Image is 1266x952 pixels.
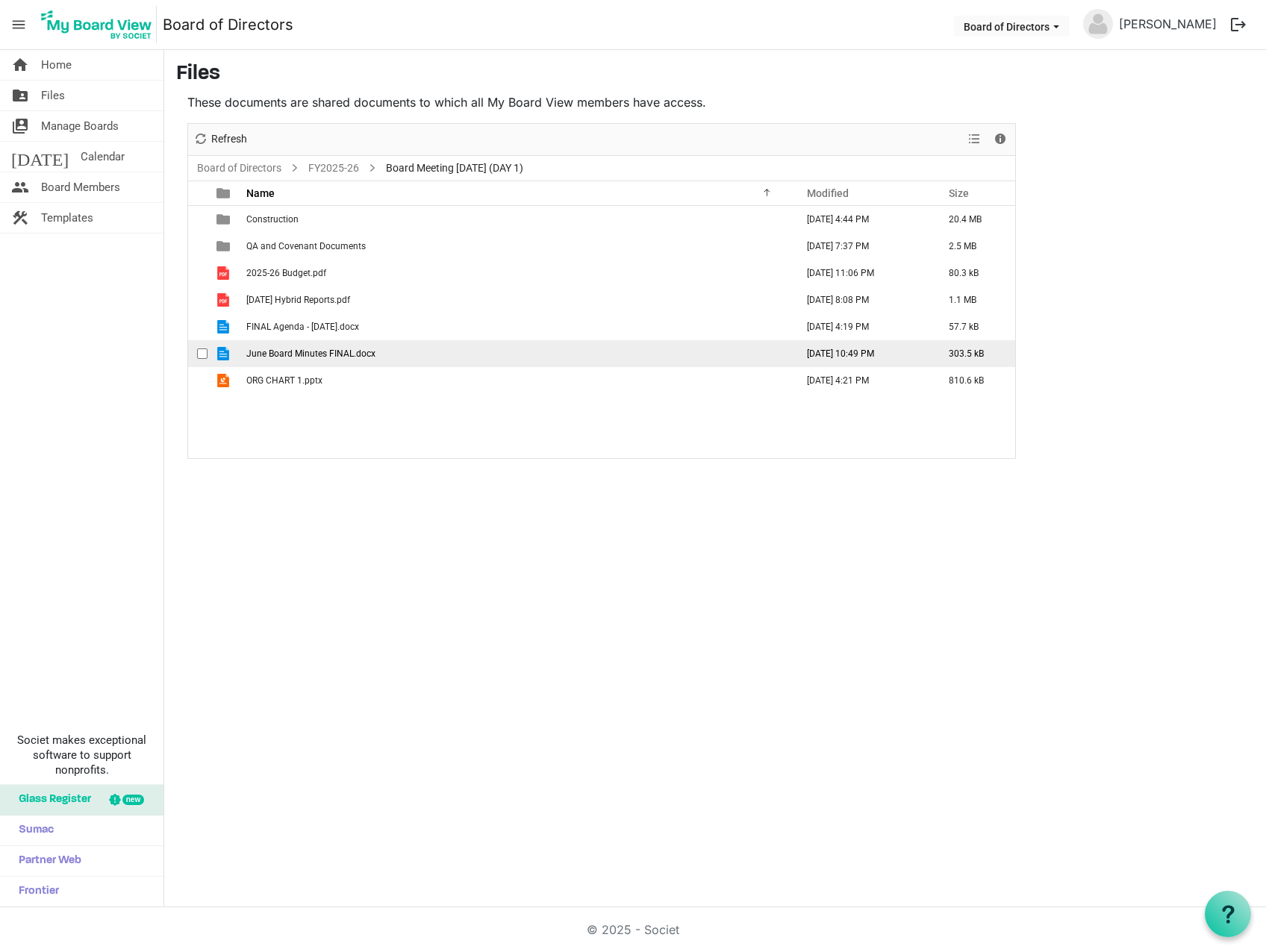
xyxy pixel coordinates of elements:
span: 2025-26 Budget.pdf [246,268,326,278]
span: Modified [807,187,849,199]
span: Name [246,187,275,199]
img: no-profile-picture.svg [1083,9,1113,39]
button: View dropdownbutton [965,130,983,148]
td: is template cell column header type [208,367,242,394]
h3: Files [176,62,1254,87]
td: checkbox [188,340,208,367]
span: Frontier [11,877,59,906]
a: Board of Directors [194,159,284,178]
a: Board of Directors [163,10,293,40]
td: June Board Minutes FINAL.docx is template cell column header Name [242,340,791,367]
button: Refresh [191,130,250,148]
span: Construction [246,214,299,225]
td: is template cell column header type [208,260,242,286]
span: menu [4,10,33,39]
td: ORG CHART 1.pptx is template cell column header Name [242,367,791,394]
td: August 26, 2025 4:44 PM column header Modified [791,206,933,233]
span: Home [41,50,72,80]
td: August 24, 2025 10:49 PM column header Modified [791,340,933,367]
td: 80.3 kB is template cell column header Size [933,260,1015,286]
button: Board of Directors dropdownbutton [954,16,1069,37]
td: 2025.07.31 Hybrid Reports.pdf is template cell column header Name [242,286,791,313]
span: construction [11,203,29,233]
td: 57.7 kB is template cell column header Size [933,313,1015,340]
span: QA and Covenant Documents [246,241,366,251]
span: [DATE] Hybrid Reports.pdf [246,295,350,305]
img: My Board View Logo [37,6,157,43]
td: 20.4 MB is template cell column header Size [933,206,1015,233]
span: Board Meeting [DATE] (DAY 1) [383,159,526,178]
td: checkbox [188,233,208,260]
a: FY2025-26 [305,159,362,178]
span: June Board Minutes FINAL.docx [246,348,375,359]
span: switch_account [11,111,29,141]
span: people [11,172,29,202]
td: August 24, 2025 11:06 PM column header Modified [791,260,933,286]
div: View [962,124,988,155]
td: 303.5 kB is template cell column header Size [933,340,1015,367]
span: Sumac [11,815,54,845]
td: Construction is template cell column header Name [242,206,791,233]
span: Glass Register [11,785,91,815]
div: Refresh [188,124,252,155]
td: checkbox [188,286,208,313]
td: is template cell column header type [208,286,242,313]
button: logout [1223,9,1254,40]
td: August 26, 2025 4:21 PM column header Modified [791,367,933,394]
span: Calendar [81,142,125,172]
td: 2.5 MB is template cell column header Size [933,233,1015,260]
span: ORG CHART 1.pptx [246,375,322,386]
td: checkbox [188,313,208,340]
td: checkbox [188,206,208,233]
span: Files [41,81,65,110]
span: folder_shared [11,81,29,110]
div: Details [988,124,1013,155]
td: 1.1 MB is template cell column header Size [933,286,1015,313]
td: is template cell column header type [208,233,242,260]
span: FINAL Agenda - [DATE].docx [246,322,359,332]
td: checkbox [188,367,208,394]
span: Societ makes exceptional software to support nonprofits. [7,733,157,777]
td: QA and Covenant Documents is template cell column header Name [242,233,791,260]
span: Partner Web [11,846,81,876]
td: August 25, 2025 8:08 PM column header Modified [791,286,933,313]
td: checkbox [188,260,208,286]
a: © 2025 - Societ [587,922,679,937]
div: new [122,795,144,805]
td: 2025-26 Budget.pdf is template cell column header Name [242,260,791,286]
td: is template cell column header type [208,340,242,367]
span: [DATE] [11,142,69,172]
td: FINAL Agenda - Tuesday August 26th.docx is template cell column header Name [242,313,791,340]
span: Manage Boards [41,111,119,141]
td: August 24, 2025 7:37 PM column header Modified [791,233,933,260]
p: These documents are shared documents to which all My Board View members have access. [187,93,1016,111]
td: 810.6 kB is template cell column header Size [933,367,1015,394]
td: is template cell column header type [208,313,242,340]
a: [PERSON_NAME] [1113,9,1223,39]
span: Refresh [210,130,249,148]
span: Size [949,187,969,199]
td: August 26, 2025 4:19 PM column header Modified [791,313,933,340]
span: home [11,50,29,80]
span: Board Members [41,172,120,202]
a: My Board View Logo [37,6,163,43]
button: Details [991,130,1011,148]
td: is template cell column header type [208,206,242,233]
span: Templates [41,203,93,233]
